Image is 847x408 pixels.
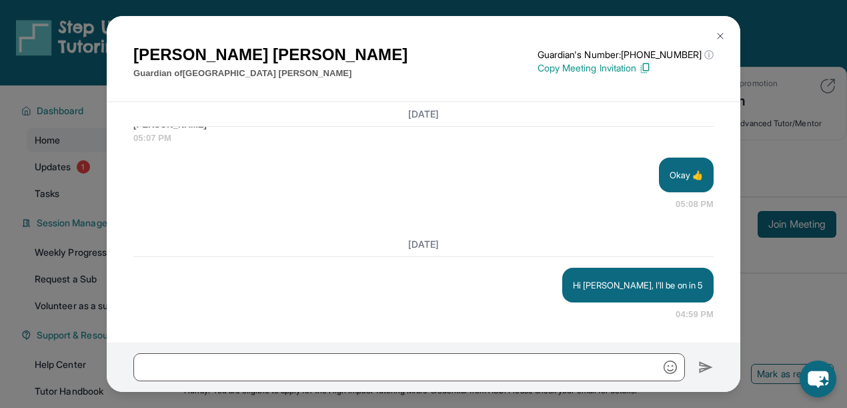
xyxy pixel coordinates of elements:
[538,61,714,75] p: Copy Meeting Invitation
[698,359,714,375] img: Send icon
[133,132,714,145] span: 05:07 PM
[715,31,726,41] img: Close Icon
[800,361,836,397] button: chat-button
[639,62,651,74] img: Copy Icon
[664,361,677,374] img: Emoji
[133,108,714,121] h3: [DATE]
[133,67,407,80] p: Guardian of [GEOGRAPHIC_DATA] [PERSON_NAME]
[676,198,714,211] span: 05:08 PM
[704,48,714,61] span: ⓘ
[133,238,714,251] h3: [DATE]
[573,278,703,292] p: Hi [PERSON_NAME], I'll be on in 5
[133,43,407,67] h1: [PERSON_NAME] [PERSON_NAME]
[538,48,714,61] p: Guardian's Number: [PHONE_NUMBER]
[676,308,714,321] span: 04:59 PM
[670,168,703,182] p: Okay 👍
